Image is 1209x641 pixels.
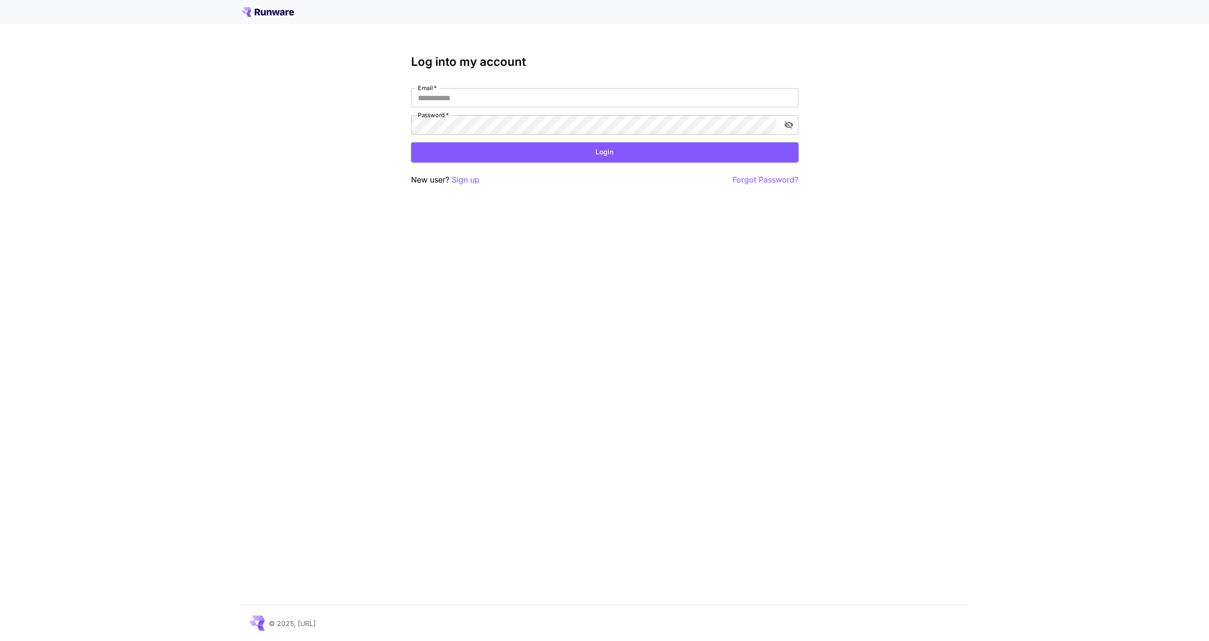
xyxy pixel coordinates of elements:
[418,111,449,119] label: Password
[411,174,479,186] p: New user?
[269,618,316,628] p: © 2025, [URL]
[411,142,798,162] button: Login
[452,174,479,186] button: Sign up
[780,116,797,134] button: toggle password visibility
[733,174,798,186] button: Forgot Password?
[411,55,798,69] h3: Log into my account
[418,84,437,92] label: Email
